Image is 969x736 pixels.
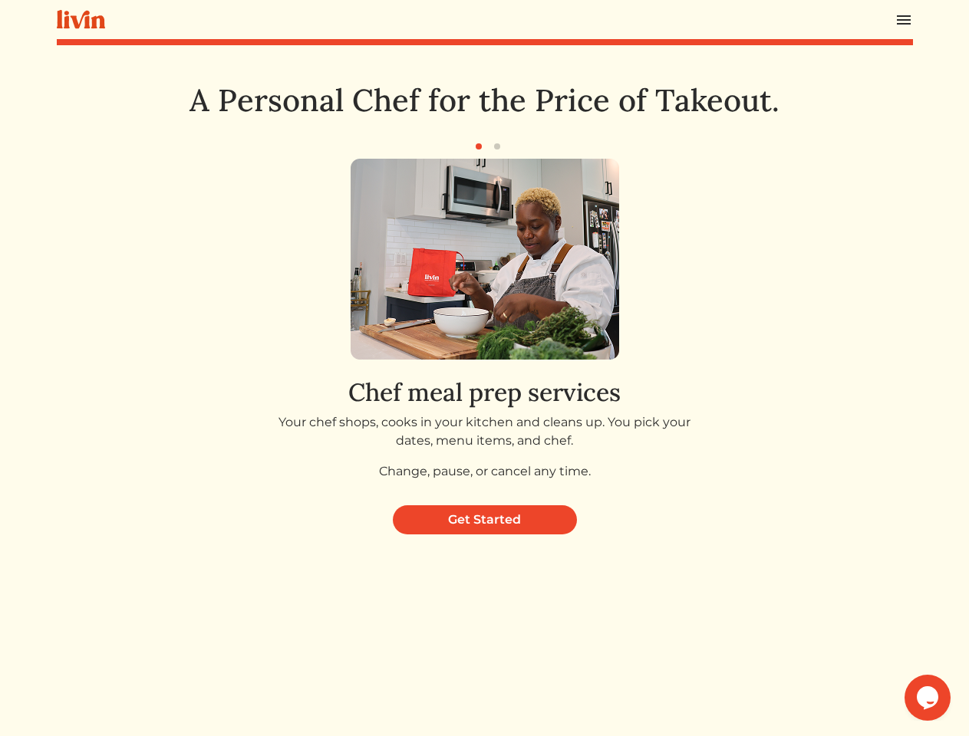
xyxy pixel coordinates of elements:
[262,462,707,481] p: Change, pause, or cancel any time.
[351,159,619,360] img: get_started_1-0a65ebd32e7c329797e27adf41642e3aafd0a893fca442ac9c35c8b44ad508ba.png
[393,505,577,534] a: Get Started
[57,10,105,29] img: livin-logo-a0d97d1a881af30f6274990eb6222085a2533c92bbd1e4f22c21b4f0d0e3210c.svg
[262,413,707,450] p: Your chef shops, cooks in your kitchen and cleans up. You pick your dates, menu items, and chef.
[895,11,913,29] img: menu_hamburger-cb6d353cf0ecd9f46ceae1c99ecbeb4a00e71ca567a856bd81f57e9d8c17bb26.svg
[905,675,954,721] iframe: chat widget
[163,82,806,119] h1: A Personal Chef for the Price of Takeout.
[262,378,707,407] h2: Chef meal prep services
